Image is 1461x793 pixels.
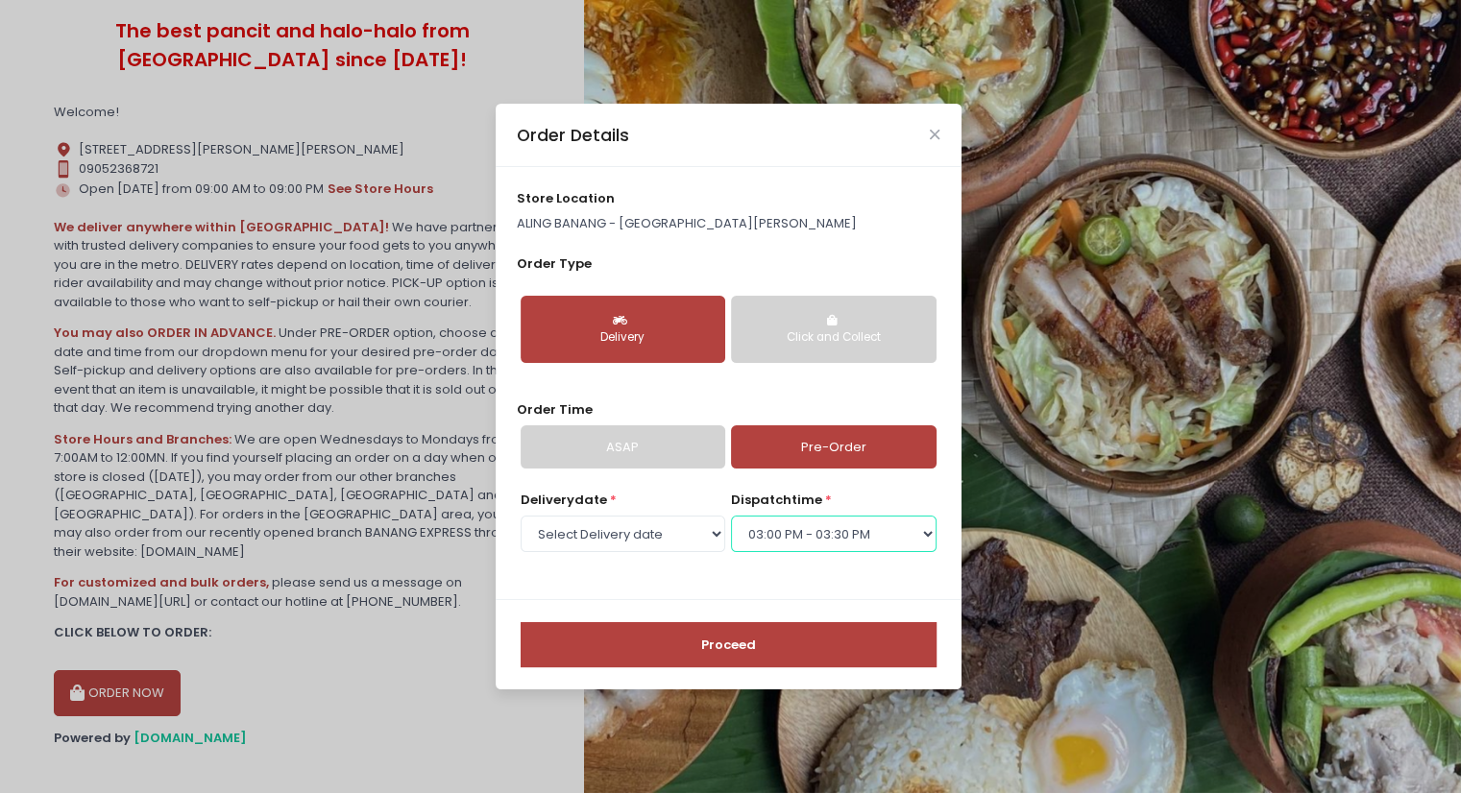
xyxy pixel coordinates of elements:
[517,189,615,207] span: store location
[521,491,607,509] span: Delivery date
[930,130,939,139] button: Close
[517,254,592,273] span: Order Type
[517,214,939,233] p: ALING BANANG - [GEOGRAPHIC_DATA][PERSON_NAME]
[521,296,725,363] button: Delivery
[731,491,822,509] span: dispatch time
[731,425,936,469] a: Pre-Order
[731,296,936,363] button: Click and Collect
[534,329,712,347] div: Delivery
[521,622,937,668] button: Proceed
[744,329,922,347] div: Click and Collect
[517,400,593,419] span: Order Time
[521,425,725,469] a: ASAP
[517,123,629,148] div: Order Details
